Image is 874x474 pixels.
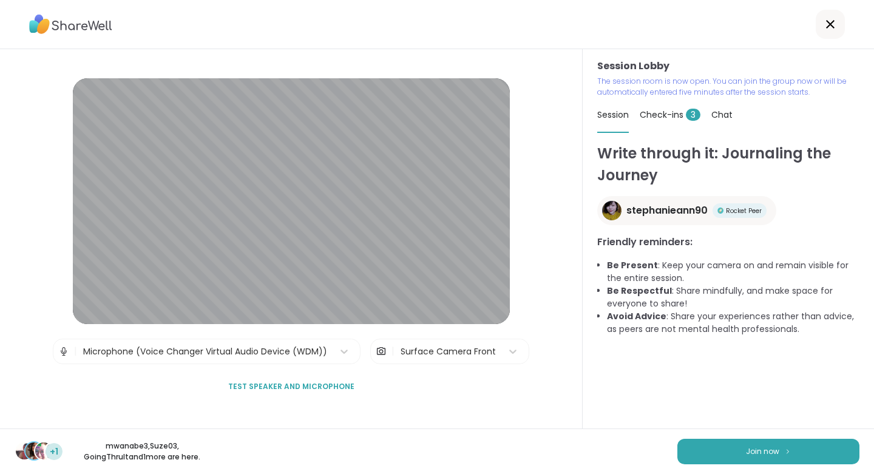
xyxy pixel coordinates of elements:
span: stephanieann90 [626,203,708,218]
span: +1 [50,445,58,458]
li: : Share your experiences rather than advice, as peers are not mental health professionals. [607,310,859,336]
li: : Keep your camera on and remain visible for the entire session. [607,259,859,285]
img: Microphone [58,339,69,364]
img: ShareWell Logo [29,10,112,38]
span: | [74,339,77,364]
span: | [391,339,395,364]
span: Test speaker and microphone [228,381,354,392]
div: Surface Camera Front [401,345,496,358]
span: Check-ins [640,109,700,121]
img: stephanieann90 [602,201,622,220]
img: ShareWell Logomark [784,448,791,455]
h3: Friendly reminders: [597,235,859,249]
button: Join now [677,439,859,464]
a: stephanieann90stephanieann90Rocket PeerRocket Peer [597,196,776,225]
b: Be Present [607,259,658,271]
div: Microphone (Voice Changer Virtual Audio Device (WDM)) [83,345,327,358]
h3: Session Lobby [597,59,859,73]
b: Be Respectful [607,285,672,297]
img: GoingThruIt [35,442,52,459]
span: Rocket Peer [726,206,762,215]
p: The session room is now open. You can join the group now or will be automatically entered five mi... [597,76,859,98]
p: mwanabe3 , Suze03 , GoingThruIt and 1 more are here. [74,441,210,462]
span: Chat [711,109,733,121]
img: Camera [376,339,387,364]
img: Rocket Peer [717,208,723,214]
img: Suze03 [25,442,42,459]
button: Test speaker and microphone [223,374,359,399]
img: mwanabe3 [16,442,33,459]
span: 3 [686,109,700,121]
span: Join now [746,446,779,457]
b: Avoid Advice [607,310,666,322]
li: : Share mindfully, and make space for everyone to share! [607,285,859,310]
h1: Write through it: Journaling the Journey [597,143,859,186]
span: Session [597,109,629,121]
